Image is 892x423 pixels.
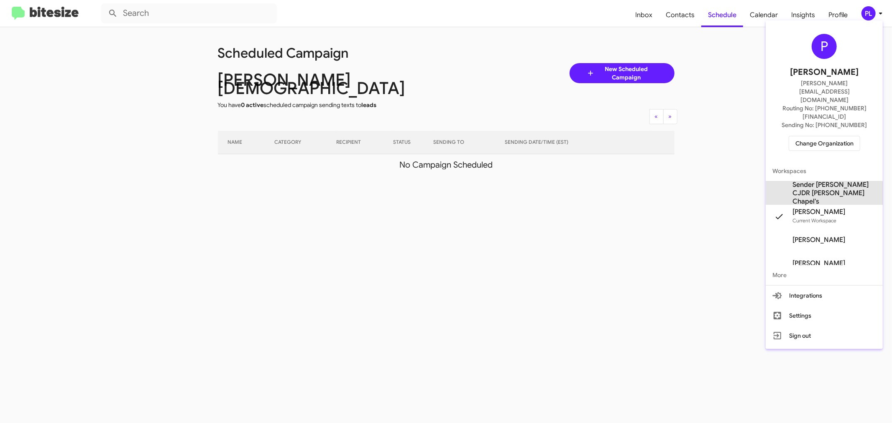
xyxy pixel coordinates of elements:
[792,236,845,244] span: [PERSON_NAME]
[792,217,836,224] span: Current Workspace
[766,285,883,306] button: Integrations
[792,181,876,206] span: Sender [PERSON_NAME] CJDR [PERSON_NAME] Chapel's
[792,259,845,268] span: [PERSON_NAME]
[795,136,854,150] span: Change Organization
[792,208,845,216] span: [PERSON_NAME]
[766,306,883,326] button: Settings
[789,136,860,151] button: Change Organization
[766,326,883,346] button: Sign out
[782,121,867,129] span: Sending No: [PHONE_NUMBER]
[812,34,837,59] div: P
[766,161,883,181] span: Workspaces
[790,66,859,79] span: [PERSON_NAME]
[766,265,883,285] span: More
[776,79,873,104] span: [PERSON_NAME][EMAIL_ADDRESS][DOMAIN_NAME]
[776,104,873,121] span: Routing No: [PHONE_NUMBER][FINANCIAL_ID]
